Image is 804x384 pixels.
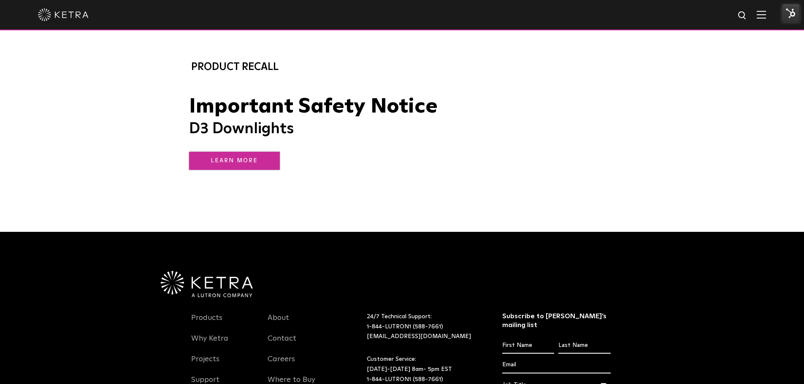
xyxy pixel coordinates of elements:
[161,271,253,297] img: Ketra-aLutronCo_White_RGB
[191,59,613,75] h6: Product Recall
[737,11,748,21] img: search icon
[367,376,443,382] a: 1-844-LUTRON1 (588-7661)
[191,313,222,333] a: Products
[268,354,295,374] a: Careers
[782,4,800,22] img: HubSpot Tools Menu Toggle
[189,152,280,170] a: LEARN MORE
[189,119,615,139] h3: D3 Downlights
[757,11,766,19] img: Hamburger%20Nav.svg
[367,312,481,342] p: 24/7 Technical Support:
[268,313,289,333] a: About
[502,338,554,354] input: First Name
[268,334,296,353] a: Contact
[558,338,610,354] input: Last Name
[191,334,228,353] a: Why Ketra
[502,312,611,330] h3: Subscribe to [PERSON_NAME]’s mailing list
[189,95,615,119] h2: Important Safety Notice
[367,324,443,330] a: 1-844-LUTRON1 (588-7661)
[191,354,219,374] a: Projects
[502,357,611,373] input: Email
[38,8,89,21] img: ketra-logo-2019-white
[367,333,471,339] a: [EMAIL_ADDRESS][DOMAIN_NAME]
